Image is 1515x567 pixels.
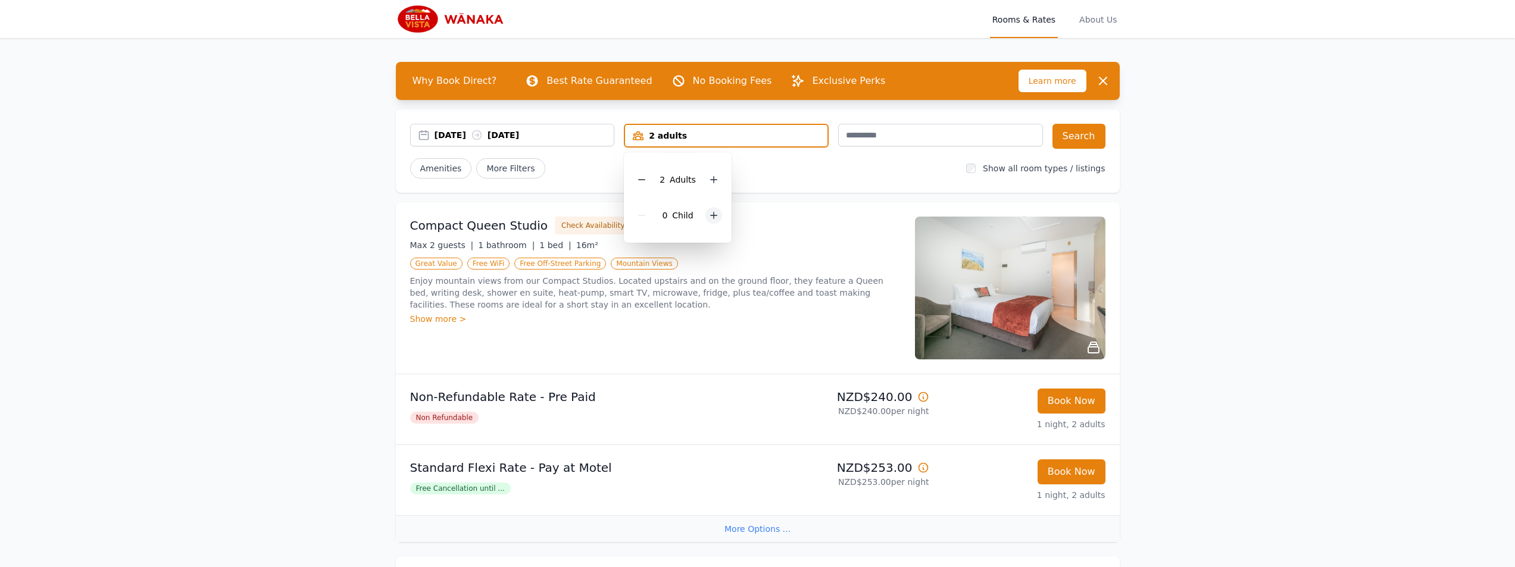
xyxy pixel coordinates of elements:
div: More Options ... [396,515,1120,542]
button: Check Availability [555,217,631,234]
span: Learn more [1019,70,1086,92]
span: Great Value [410,258,463,270]
span: More Filters [476,158,545,178]
p: 1 night, 2 adults [939,489,1105,501]
button: Book Now [1038,459,1105,484]
p: Non-Refundable Rate - Pre Paid [410,389,753,405]
div: 2 adults [625,130,827,142]
span: 1 bathroom | [478,240,535,250]
button: Amenities [410,158,472,178]
p: Standard Flexi Rate - Pay at Motel [410,459,753,476]
p: No Booking Fees [693,74,772,88]
p: NZD$240.00 per night [763,405,929,417]
span: 16m² [576,240,598,250]
p: NZD$253.00 per night [763,476,929,488]
span: 0 [662,211,667,220]
div: [DATE] [DATE] [435,129,614,141]
span: Adult s [670,175,696,184]
span: Free WiFi [467,258,510,270]
span: Non Refundable [410,412,479,424]
span: Why Book Direct? [403,69,507,93]
p: Enjoy mountain views from our Compact Studios. Located upstairs and on the ground floor, they fea... [410,275,901,311]
button: Book Now [1038,389,1105,413]
label: Show all room types / listings [983,164,1105,173]
span: Child [672,211,693,220]
span: Free Off-Street Parking [514,258,606,270]
img: Bella Vista Wanaka [396,5,510,33]
h3: Compact Queen Studio [410,217,548,234]
span: Free Cancellation until ... [410,483,511,494]
span: 1 bed | [539,240,571,250]
span: Mountain Views [611,258,677,270]
p: Exclusive Perks [812,74,885,88]
p: NZD$240.00 [763,389,929,405]
button: Search [1052,124,1105,149]
div: Show more > [410,313,901,325]
span: 2 [660,175,665,184]
span: Max 2 guests | [410,240,474,250]
p: 1 night, 2 adults [939,418,1105,430]
p: NZD$253.00 [763,459,929,476]
p: Best Rate Guaranteed [546,74,652,88]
